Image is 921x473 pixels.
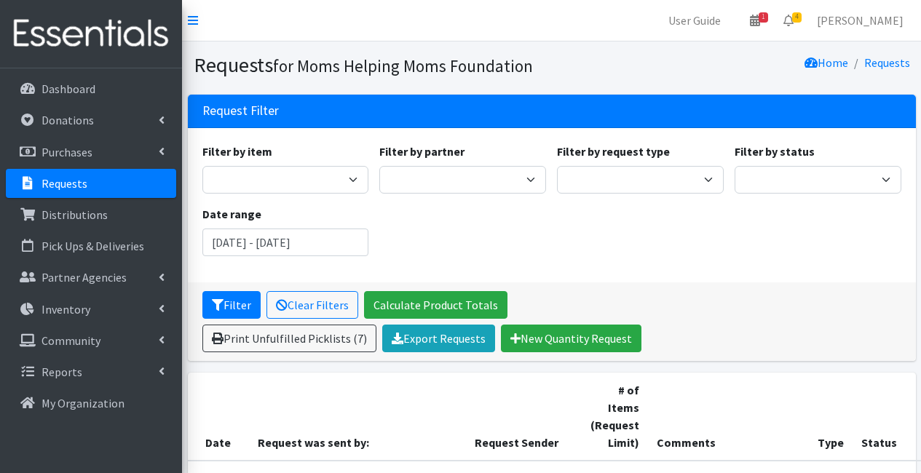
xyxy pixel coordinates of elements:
[6,263,176,292] a: Partner Agencies
[202,143,272,160] label: Filter by item
[557,143,670,160] label: Filter by request type
[202,205,261,223] label: Date range
[41,145,92,159] p: Purchases
[202,103,279,119] h3: Request Filter
[382,325,495,352] a: Export Requests
[805,55,848,70] a: Home
[792,12,802,23] span: 4
[379,143,465,160] label: Filter by partner
[6,9,176,58] img: HumanEssentials
[6,200,176,229] a: Distributions
[6,357,176,386] a: Reports
[6,138,176,167] a: Purchases
[6,106,176,135] a: Donations
[273,55,533,76] small: for Moms Helping Moms Foundation
[466,373,582,461] th: Request Sender
[202,291,261,319] button: Filter
[41,302,90,317] p: Inventory
[266,291,358,319] a: Clear Filters
[41,270,127,285] p: Partner Agencies
[41,396,124,410] p: My Organization
[41,207,108,222] p: Distributions
[202,325,376,352] a: Print Unfulfilled Picklists (7)
[41,82,95,96] p: Dashboard
[759,12,768,23] span: 1
[6,326,176,355] a: Community
[6,231,176,261] a: Pick Ups & Deliveries
[41,113,94,127] p: Donations
[738,6,772,35] a: 1
[194,52,547,78] h1: Requests
[6,389,176,418] a: My Organization
[582,373,648,461] th: # of Items (Request Limit)
[188,373,249,461] th: Date
[853,373,914,461] th: Status
[41,176,87,191] p: Requests
[41,365,82,379] p: Reports
[41,239,144,253] p: Pick Ups & Deliveries
[864,55,910,70] a: Requests
[41,333,100,348] p: Community
[202,228,369,256] input: January 1, 2011 - December 31, 2011
[6,74,176,103] a: Dashboard
[6,169,176,198] a: Requests
[501,325,641,352] a: New Quantity Request
[735,143,815,160] label: Filter by status
[805,6,915,35] a: [PERSON_NAME]
[648,373,809,461] th: Comments
[249,373,466,461] th: Request was sent by:
[809,373,853,461] th: Type
[772,6,805,35] a: 4
[657,6,732,35] a: User Guide
[364,291,507,319] a: Calculate Product Totals
[6,295,176,324] a: Inventory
